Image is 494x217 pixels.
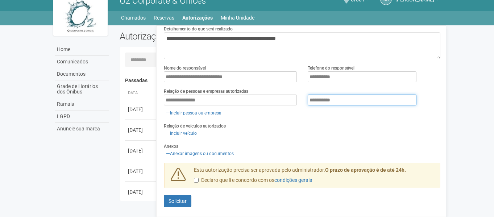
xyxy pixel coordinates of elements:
[164,88,248,95] label: Relação de pessoas e empresas autorizadas
[154,13,174,23] a: Reservas
[55,98,109,110] a: Ramais
[182,13,213,23] a: Autorizações
[55,123,109,135] a: Anuncie sua marca
[128,188,155,196] div: [DATE]
[120,31,275,42] h2: Autorizações
[128,106,155,113] div: [DATE]
[55,110,109,123] a: LGPD
[188,167,441,188] div: Esta autorização precisa ser aprovada pelo administrador.
[128,126,155,134] div: [DATE]
[164,26,233,32] label: Detalhamento do que será realizado
[55,80,109,98] a: Grade de Horários dos Ônibus
[164,109,224,117] a: Incluir pessoa ou empresa
[164,143,178,150] label: Anexos
[164,123,226,129] label: Relação de veículos autorizados
[164,195,191,207] button: Solicitar
[308,65,354,71] label: Telefone do responsável
[55,43,109,56] a: Home
[128,168,155,175] div: [DATE]
[325,167,406,173] strong: O prazo de aprovação é de até 24h.
[121,13,146,23] a: Chamados
[125,78,436,83] h4: Passadas
[164,65,206,71] label: Nome do responsável
[169,198,187,204] span: Solicitar
[55,56,109,68] a: Comunicados
[274,177,312,183] a: condições gerais
[194,177,312,184] label: Declaro que li e concordo com os
[194,178,199,183] input: Declaro que li e concordo com oscondições gerais
[125,87,158,99] th: Data
[221,13,254,23] a: Minha Unidade
[55,68,109,80] a: Documentos
[164,129,199,137] a: Incluir veículo
[164,150,236,158] a: Anexar imagens ou documentos
[128,147,155,154] div: [DATE]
